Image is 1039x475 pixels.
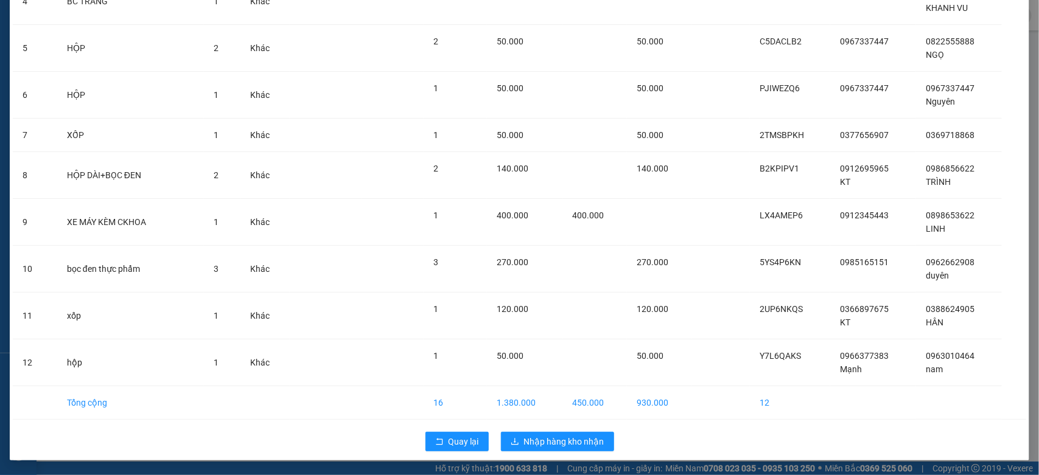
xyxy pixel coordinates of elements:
[433,210,438,220] span: 1
[840,130,889,140] span: 0377656907
[497,210,528,220] span: 400.000
[487,386,562,420] td: 1.380.000
[926,36,974,46] span: 0822555888
[433,130,438,140] span: 1
[562,386,627,420] td: 450.000
[840,257,889,267] span: 0985165151
[926,50,944,60] span: NGỌ
[760,83,800,93] span: PJIWEZQ6
[13,246,57,293] td: 10
[240,119,289,152] td: Khác
[214,130,219,140] span: 1
[214,358,219,367] span: 1
[13,152,57,199] td: 8
[840,351,889,361] span: 0966377383
[57,386,204,420] td: Tổng cộng
[501,432,614,451] button: downloadNhập hàng kho nhận
[433,164,438,173] span: 2
[57,293,204,339] td: xốp
[760,36,802,46] span: C5DACLB2
[214,264,219,274] span: 3
[13,199,57,246] td: 9
[13,119,57,152] td: 7
[524,435,604,448] span: Nhập hàng kho nhận
[435,437,444,447] span: rollback
[926,257,974,267] span: 0962662908
[840,83,889,93] span: 0967337447
[449,435,479,448] span: Quay lại
[424,386,487,420] td: 16
[750,386,830,420] td: 12
[926,3,968,13] span: KHANH VU
[926,210,974,220] span: 0898653622
[13,293,57,339] td: 11
[637,351,663,361] span: 50.000
[926,130,974,140] span: 0369718868
[240,72,289,119] td: Khác
[637,257,668,267] span: 270.000
[214,170,219,180] span: 2
[760,130,804,140] span: 2TMSBPKH
[926,271,949,280] span: duyên
[497,257,528,267] span: 270.000
[627,386,691,420] td: 930.000
[433,36,438,46] span: 2
[840,36,889,46] span: 0967337447
[57,72,204,119] td: HỘP
[497,36,523,46] span: 50.000
[433,257,438,267] span: 3
[13,72,57,119] td: 6
[497,351,523,361] span: 50.000
[637,130,663,140] span: 50.000
[840,317,850,327] span: KT
[13,25,57,72] td: 5
[240,152,289,199] td: Khác
[926,317,943,327] span: HÂN
[240,246,289,293] td: Khác
[760,351,801,361] span: Y7L6QAKS
[840,304,889,314] span: 0366897675
[760,257,801,267] span: 5YS4P6KN
[637,83,663,93] span: 50.000
[511,437,519,447] span: download
[926,83,974,93] span: 0967337447
[926,224,945,234] span: LINH
[57,199,204,246] td: XE MÁY KÈM CKHOA
[240,25,289,72] td: Khác
[840,164,889,173] span: 0912695965
[637,36,663,46] span: 50.000
[637,164,668,173] span: 140.000
[425,432,489,451] button: rollbackQuay lại
[240,293,289,339] td: Khác
[926,364,943,374] span: nam
[840,364,862,374] span: Mạnh
[840,210,889,220] span: 0912345443
[926,304,974,314] span: 0388624905
[497,164,528,173] span: 140.000
[497,130,523,140] span: 50.000
[57,119,204,152] td: XỐP
[57,25,204,72] td: HỘP
[926,177,951,187] span: TRÌNH
[214,43,219,53] span: 2
[433,304,438,314] span: 1
[57,152,204,199] td: HỘP DÀI+BỌC ĐEN
[214,311,219,321] span: 1
[760,304,803,314] span: 2UP6NKQS
[433,83,438,93] span: 1
[57,246,204,293] td: bọc đen thực phẩm
[214,217,219,227] span: 1
[214,90,219,100] span: 1
[433,351,438,361] span: 1
[926,164,974,173] span: 0986856622
[926,97,955,106] span: Nguyên
[497,304,528,314] span: 120.000
[760,210,803,220] span: LX4AMEP6
[840,177,850,187] span: KT
[760,164,799,173] span: B2KPIPV1
[572,210,604,220] span: 400.000
[637,304,668,314] span: 120.000
[497,83,523,93] span: 50.000
[926,351,974,361] span: 0963010464
[240,339,289,386] td: Khác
